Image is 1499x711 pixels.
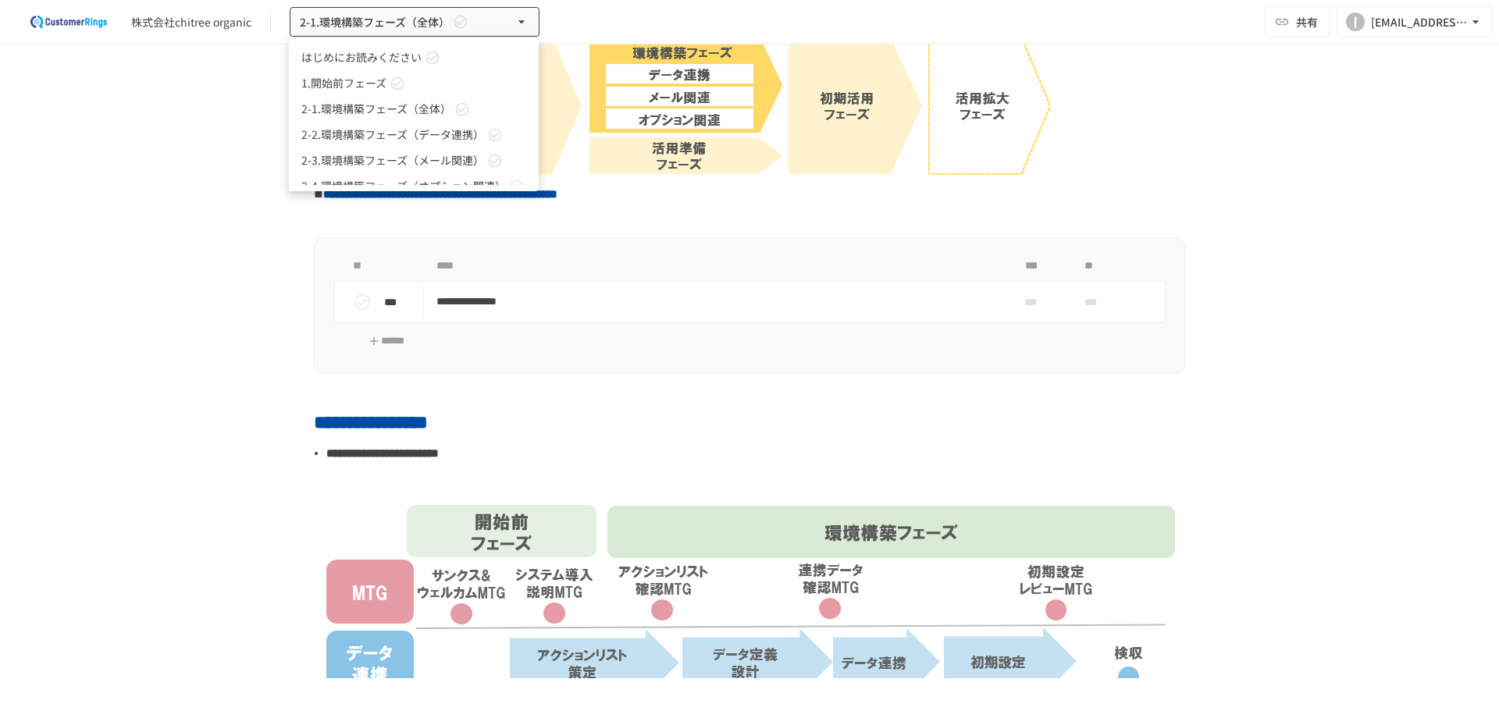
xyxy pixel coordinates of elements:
span: はじめにお読みください [301,49,422,66]
span: 2-4.環境構築フェーズ（オプション関連） [301,178,506,194]
span: 2-3.環境構築フェーズ（メール関連） [301,152,484,169]
span: 1.開始前フェーズ [301,75,386,91]
span: 2-2.環境構築フェーズ（データ連携） [301,126,484,143]
span: 2-1.環境構築フェーズ（全体） [301,101,451,117]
